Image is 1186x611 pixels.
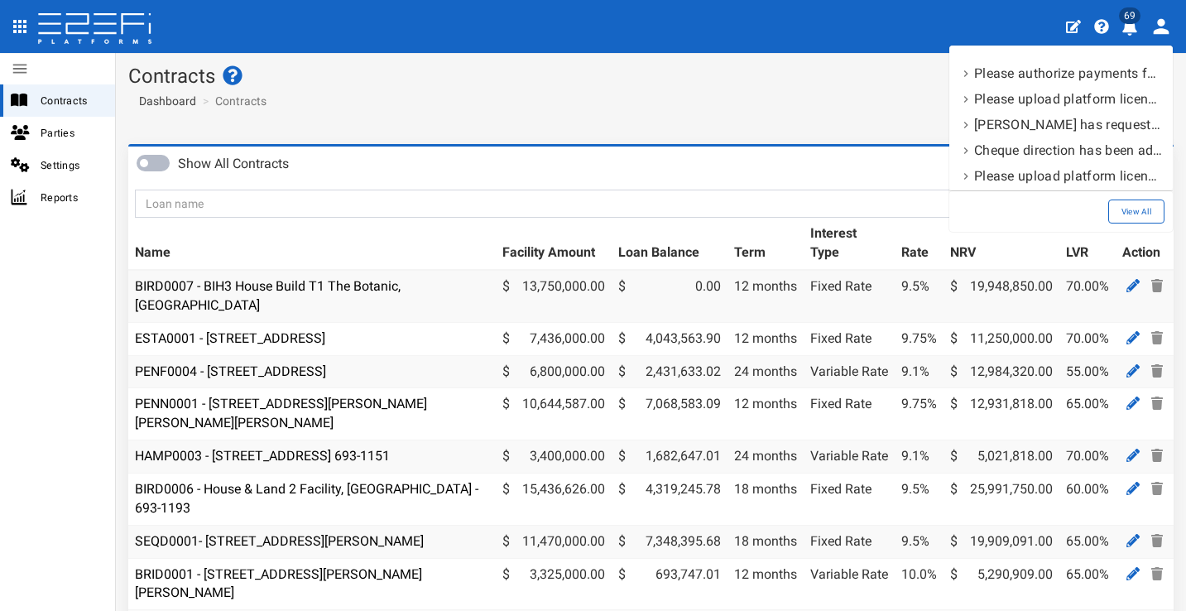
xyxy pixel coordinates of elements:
[958,163,1164,189] a: Please upload platform licence fees for Drawdown 1 for the contract ESTA0001 - 112 Gross Avenue, ...
[958,112,1164,137] a: Richard McKeon has requested Drawdown 1 for the contract Test Facility
[974,89,1163,108] p: Please upload platform licence fees for Drawdown 1 for the contract Test Facility
[974,64,1163,83] p: Please authorize payments for Drawdown 1 for the contract Test Facility
[958,137,1164,163] a: Cheque direction has been added. Please update balance to cost of Drawdown 1 for the contract EST...
[958,60,1164,86] a: Please authorize payments for Drawdown 1 for the contract Test Facility
[974,115,1163,134] p: Richard McKeon has requested Drawdown 1 for the contract Test Facility
[958,86,1164,112] a: Please upload platform licence fees for Drawdown 1 for the contract Test Facility
[974,141,1163,160] p: Cheque direction has been added. Please update balance to cost of Drawdown 1 for the contract EST...
[974,166,1163,185] p: Please upload platform licence fees for Drawdown 1 for the contract ESTA0001 - 112 Gross Avenue, ...
[1108,200,1164,224] a: View All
